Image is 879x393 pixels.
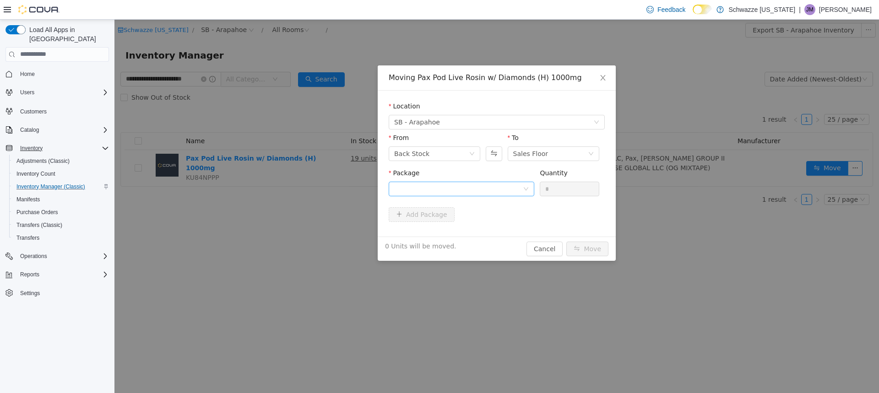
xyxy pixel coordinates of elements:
[16,288,43,299] a: Settings
[13,181,89,192] a: Inventory Manager (Classic)
[16,209,58,216] span: Purchase Orders
[274,188,340,202] button: icon: plusAdd Package
[425,150,453,157] label: Quantity
[452,222,494,237] button: icon: swapMove
[5,64,109,323] nav: Complex example
[16,287,109,299] span: Settings
[13,194,109,205] span: Manifests
[20,89,34,96] span: Users
[799,4,801,15] p: |
[20,253,47,260] span: Operations
[274,53,490,63] div: Moving Pax Pod Live Rosin w/ Diamonds (H) 1000mg
[474,131,479,138] i: icon: down
[16,69,38,80] a: Home
[355,131,360,138] i: icon: down
[280,96,326,109] span: SB - Arapahoe
[13,194,43,205] a: Manifests
[16,170,55,178] span: Inventory Count
[804,4,815,15] div: Justin Mehrer
[20,126,39,134] span: Catalog
[2,104,113,118] button: Customers
[274,83,306,90] label: Location
[9,231,113,244] button: Transfers
[412,222,448,237] button: Cancel
[479,100,485,106] i: icon: down
[26,25,109,43] span: Load All Apps in [GEOGRAPHIC_DATA]
[16,87,109,98] span: Users
[476,46,501,71] button: Close
[2,67,113,81] button: Home
[16,269,109,280] span: Reports
[2,250,113,263] button: Operations
[409,167,414,173] i: icon: down
[13,156,73,167] a: Adjustments (Classic)
[2,86,113,99] button: Users
[274,114,294,122] label: From
[20,271,39,278] span: Reports
[16,196,40,203] span: Manifests
[371,127,387,141] button: Swap
[9,193,113,206] button: Manifests
[13,168,109,179] span: Inventory Count
[13,207,62,218] a: Purchase Orders
[18,5,60,14] img: Cova
[399,127,434,141] div: Sales Floor
[819,4,872,15] p: [PERSON_NAME]
[16,157,70,165] span: Adjustments (Classic)
[13,232,109,243] span: Transfers
[13,220,66,231] a: Transfers (Classic)
[9,180,113,193] button: Inventory Manager (Classic)
[16,143,46,154] button: Inventory
[657,5,685,14] span: Feedback
[728,4,795,15] p: Schwazze [US_STATE]
[13,181,109,192] span: Inventory Manager (Classic)
[13,220,109,231] span: Transfers (Classic)
[9,219,113,231] button: Transfers (Classic)
[16,221,62,229] span: Transfers (Classic)
[806,4,814,15] span: JM
[693,5,712,14] input: Dark Mode
[16,87,38,98] button: Users
[2,124,113,136] button: Catalog
[9,206,113,219] button: Purchase Orders
[643,0,689,19] a: Feedback
[20,108,47,115] span: Customers
[2,268,113,281] button: Reports
[20,145,43,152] span: Inventory
[485,54,492,62] i: icon: close
[20,290,40,297] span: Settings
[274,150,305,157] label: Package
[16,269,43,280] button: Reports
[16,251,51,262] button: Operations
[16,234,39,242] span: Transfers
[16,68,109,80] span: Home
[271,222,342,231] span: 0 Units will be moved.
[2,286,113,300] button: Settings
[13,207,109,218] span: Purchase Orders
[2,142,113,155] button: Inventory
[16,251,109,262] span: Operations
[13,156,109,167] span: Adjustments (Classic)
[16,105,109,117] span: Customers
[13,232,43,243] a: Transfers
[9,167,113,180] button: Inventory Count
[393,114,404,122] label: To
[426,162,484,176] input: Quantity
[16,106,50,117] a: Customers
[16,183,85,190] span: Inventory Manager (Classic)
[9,155,113,167] button: Adjustments (Classic)
[16,124,109,135] span: Catalog
[280,127,315,141] div: Back Stock
[16,124,43,135] button: Catalog
[13,168,59,179] a: Inventory Count
[16,143,109,154] span: Inventory
[20,70,35,78] span: Home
